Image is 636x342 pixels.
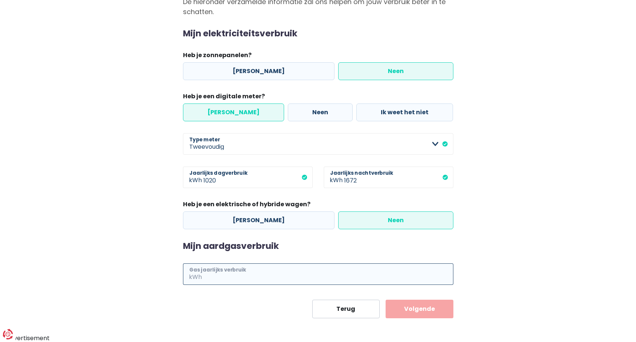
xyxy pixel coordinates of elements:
[183,263,203,285] span: kWh
[356,103,453,121] label: Ik weet het niet
[386,300,453,318] button: Volgende
[183,92,453,103] legend: Heb je een digitale meter?
[183,200,453,211] legend: Heb je een elektrische of hybride wagen?
[183,211,334,229] label: [PERSON_NAME]
[324,167,344,188] span: kWh
[183,167,203,188] span: kWh
[183,103,284,121] label: [PERSON_NAME]
[183,241,453,251] h2: Mijn aardgasverbruik
[288,103,353,121] label: Neen
[338,211,453,229] label: Neen
[312,300,380,318] button: Terug
[338,62,453,80] label: Neen
[183,51,453,62] legend: Heb je zonnepanelen?
[183,29,453,39] h2: Mijn elektriciteitsverbruik
[183,62,334,80] label: [PERSON_NAME]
